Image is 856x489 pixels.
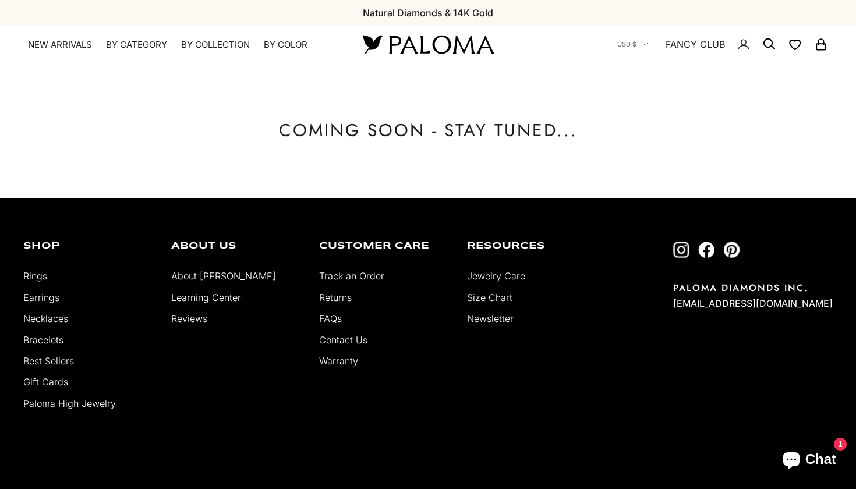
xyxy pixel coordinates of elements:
[171,242,302,251] p: About Us
[28,39,92,51] a: NEW ARRIVALS
[666,37,725,52] a: FANCY CLUB
[698,242,714,258] a: Follow on Facebook
[28,39,335,51] nav: Primary navigation
[23,355,74,367] a: Best Sellers
[23,313,68,324] a: Necklaces
[319,313,342,324] a: FAQs
[617,39,636,49] span: USD $
[772,442,847,480] inbox-online-store-chat: Shopify online store chat
[23,376,68,388] a: Gift Cards
[467,242,597,251] p: Resources
[617,39,648,49] button: USD $
[319,292,352,303] a: Returns
[673,281,833,295] p: PALOMA DIAMONDS INC.
[23,242,154,251] p: Shop
[264,39,307,51] summary: By Color
[723,242,740,258] a: Follow on Pinterest
[171,292,241,303] a: Learning Center
[64,119,792,142] p: COMING SOON - STAY TUNED...
[23,292,59,303] a: Earrings
[181,39,250,51] summary: By Collection
[319,270,384,282] a: Track an Order
[467,270,525,282] a: Jewelry Care
[171,313,207,324] a: Reviews
[319,242,450,251] p: Customer Care
[23,398,116,409] a: Paloma High Jewelry
[319,355,358,367] a: Warranty
[363,5,493,20] p: Natural Diamonds & 14K Gold
[673,295,833,312] p: [EMAIL_ADDRESS][DOMAIN_NAME]
[673,242,689,258] a: Follow on Instagram
[467,292,512,303] a: Size Chart
[23,270,47,282] a: Rings
[467,313,514,324] a: Newsletter
[319,334,367,346] a: Contact Us
[617,26,828,63] nav: Secondary navigation
[106,39,167,51] summary: By Category
[171,270,276,282] a: About [PERSON_NAME]
[23,334,63,346] a: Bracelets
